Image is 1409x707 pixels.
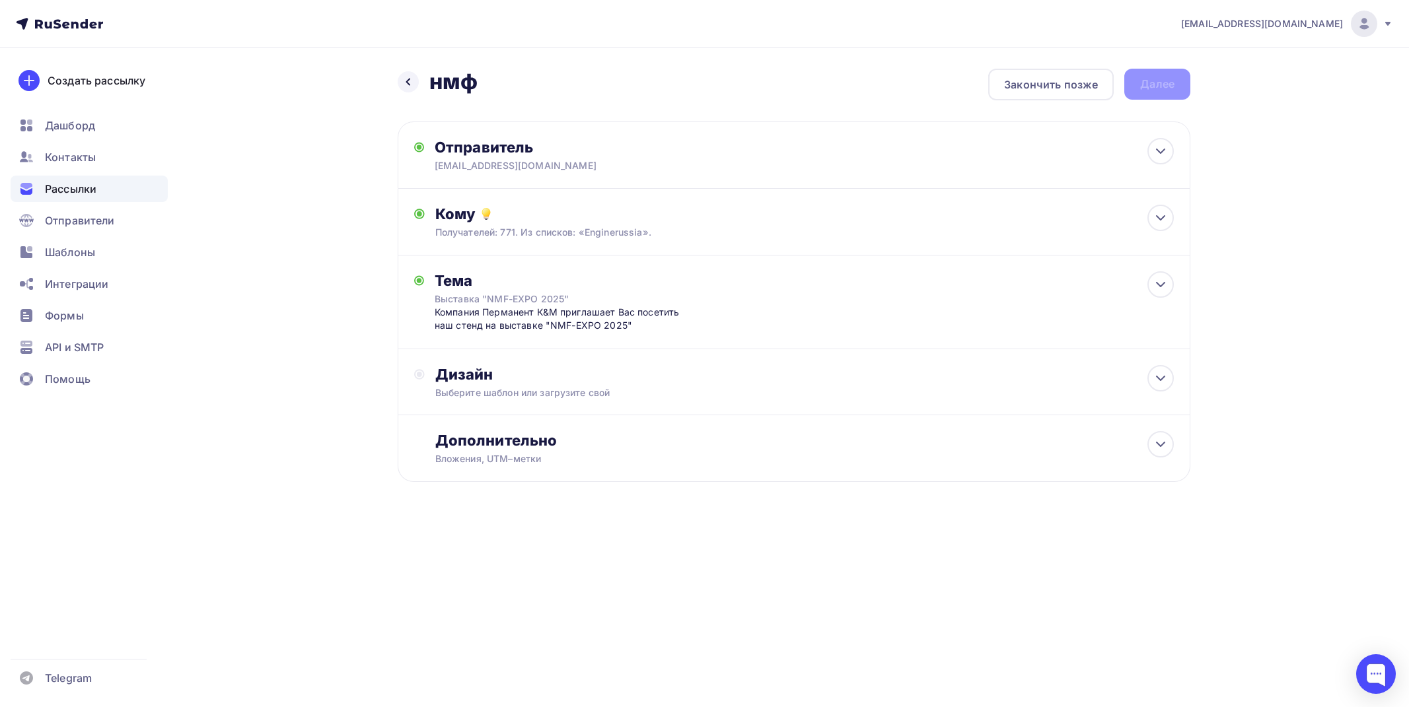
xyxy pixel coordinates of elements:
span: [EMAIL_ADDRESS][DOMAIN_NAME] [1181,17,1343,30]
span: Telegram [45,670,92,686]
div: Отправитель [435,138,721,156]
div: Дополнительно [435,431,1174,450]
div: Кому [435,205,1174,223]
div: Тема [435,271,696,290]
div: Дизайн [435,365,1174,384]
a: Шаблоны [11,239,168,265]
span: Дашборд [45,118,95,133]
span: Шаблоны [45,244,95,260]
div: Создать рассылку [48,73,145,88]
span: API и SMTP [45,339,104,355]
a: Дашборд [11,112,168,139]
a: Рассылки [11,176,168,202]
span: Формы [45,308,84,323]
a: Контакты [11,144,168,170]
div: Закончить позже [1004,77,1098,92]
a: Формы [11,302,168,329]
h2: нмф [429,69,478,95]
span: Интеграции [45,276,108,292]
span: Помощь [45,371,90,387]
div: Получателей: 771. Из списков: «Enginerussia». [435,226,1101,239]
div: Выставка "NMF-EXPO 2025" [435,292,670,306]
a: [EMAIL_ADDRESS][DOMAIN_NAME] [1181,11,1393,37]
span: Отправители [45,213,115,228]
div: Компания Перманент К&М приглашает Вас посетить наш стенд на выставке "NMF-EXPO 2025" [435,306,696,333]
div: Вложения, UTM–метки [435,452,1101,465]
div: [EMAIL_ADDRESS][DOMAIN_NAME] [435,159,692,172]
div: Выберите шаблон или загрузите свой [435,386,1101,399]
a: Отправители [11,207,168,234]
span: Контакты [45,149,96,165]
span: Рассылки [45,181,96,197]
